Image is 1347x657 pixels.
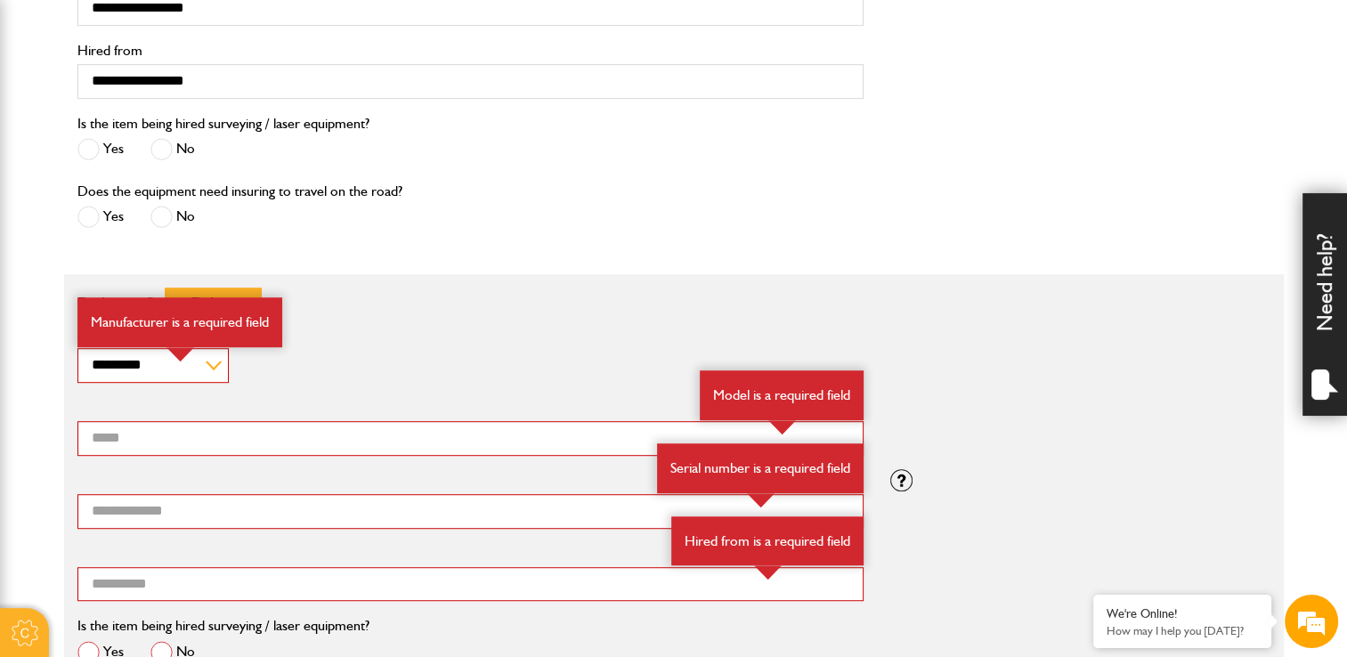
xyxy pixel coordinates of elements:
[700,370,864,420] div: Model is a required field
[1302,193,1347,416] div: Need help?
[147,294,155,311] span: 2
[747,493,775,507] img: error-box-arrow.svg
[1107,606,1258,621] div: We're Online!
[165,288,262,317] button: Delete
[77,206,124,228] label: Yes
[150,206,195,228] label: No
[657,443,864,493] div: Serial number is a required field
[150,138,195,160] label: No
[754,565,782,580] img: error-box-arrow.svg
[671,516,864,566] div: Hired from is a required field
[768,420,796,434] img: error-box-arrow.svg
[1107,624,1258,637] p: How may I help you today?
[77,619,369,633] label: Is the item being hired surveying / laser equipment?
[77,138,124,160] label: Yes
[166,347,194,361] img: error-box-arrow.svg
[77,117,369,131] label: Is the item being hired surveying / laser equipment?
[77,184,402,199] label: Does the equipment need insuring to travel on the road?
[77,328,864,342] label: Manufacturer
[77,44,864,58] label: Hired from
[77,297,282,347] div: Manufacturer is a required field
[77,288,864,317] p: Equipment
